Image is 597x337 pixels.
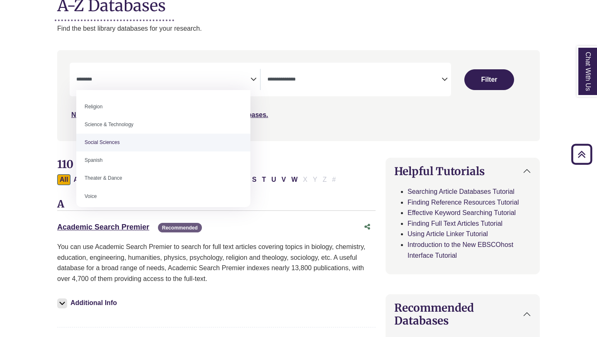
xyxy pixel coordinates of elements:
[76,169,250,187] li: Theater & Dance
[71,174,81,185] button: Filter Results A
[57,174,70,185] button: All
[408,230,488,237] a: Using Article Linker Tutorial
[250,174,259,185] button: Filter Results S
[386,295,539,334] button: Recommended Databases
[260,174,269,185] button: Filter Results T
[76,98,250,116] li: Religion
[57,223,149,231] a: Academic Search Premier
[76,151,250,169] li: Spanish
[568,149,595,160] a: Back to Top
[269,174,279,185] button: Filter Results U
[57,297,119,309] button: Additional Info
[408,241,513,259] a: Introduction to the New EBSCOhost Interface Tutorial
[71,111,268,118] a: Not sure where to start? Check our Recommended Databases.
[408,199,519,206] a: Finding Reference Resources Tutorial
[57,176,339,183] div: Alpha-list to filter by first letter of database name
[57,242,376,284] p: You can use Academic Search Premier to search for full text articles covering topics in biology, ...
[359,219,376,235] button: Share this database
[76,77,250,83] textarea: Search
[267,77,442,83] textarea: Search
[386,158,539,184] button: Helpful Tutorials
[76,116,250,134] li: Science & Technology
[464,69,514,90] button: Submit for Search Results
[408,209,516,216] a: Effective Keyword Searching Tutorial
[76,134,250,151] li: Social Sciences
[57,157,130,171] span: 110 Databases
[408,188,514,195] a: Searching Article Databases Tutorial
[289,174,300,185] button: Filter Results W
[57,198,376,211] h3: A
[158,223,202,232] span: Recommended
[57,50,540,141] nav: Search filters
[57,23,540,34] p: Find the best library databases for your research.
[279,174,289,185] button: Filter Results V
[76,188,250,205] li: Voice
[408,220,502,227] a: Finding Full Text Articles Tutorial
